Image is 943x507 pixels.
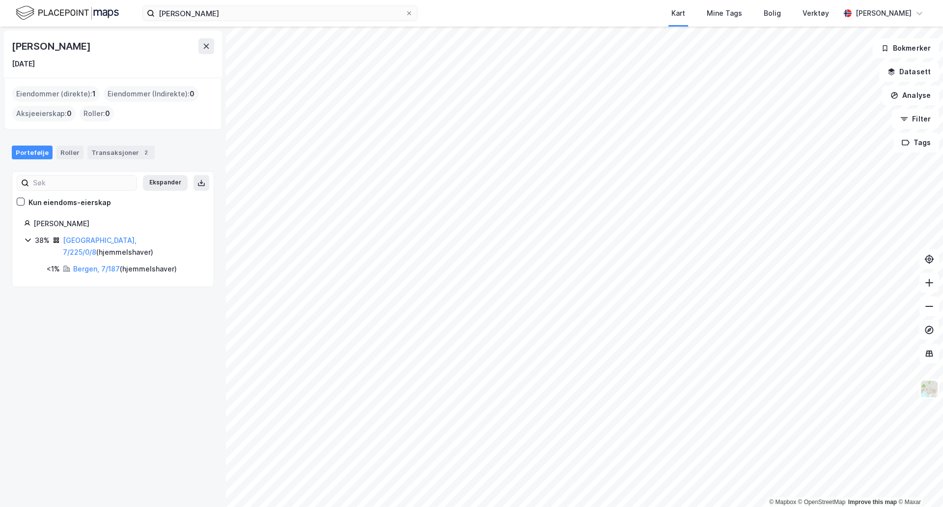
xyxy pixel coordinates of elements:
[856,7,912,19] div: [PERSON_NAME]
[73,265,120,273] a: Bergen, 7/187
[707,7,742,19] div: Mine Tags
[803,7,829,19] div: Verktøy
[769,499,796,506] a: Mapbox
[47,263,60,275] div: <1%
[764,7,781,19] div: Bolig
[63,236,137,256] a: [GEOGRAPHIC_DATA], 7/225/0/8
[894,460,943,507] div: Kontrollprogram for chat
[35,235,50,246] div: 38%
[143,175,188,191] button: Ekspander
[12,106,76,121] div: Aksjeeierskap :
[16,4,119,22] img: logo.f888ab2527a4732fd821a326f86c7f29.svg
[105,108,110,119] span: 0
[29,176,137,190] input: Søk
[104,86,198,102] div: Eiendommer (Indirekte) :
[73,263,177,275] div: ( hjemmelshaver )
[894,460,943,507] iframe: Chat Widget
[92,88,96,100] span: 1
[798,499,846,506] a: OpenStreetMap
[63,235,202,258] div: ( hjemmelshaver )
[920,380,939,398] img: Z
[882,86,939,105] button: Analyse
[873,38,939,58] button: Bokmerker
[892,109,939,129] button: Filter
[190,88,194,100] span: 0
[28,197,111,209] div: Kun eiendoms-eierskap
[141,148,151,157] div: 2
[879,62,939,82] button: Datasett
[87,146,155,159] div: Transaksjoner
[12,58,35,70] div: [DATE]
[56,146,83,159] div: Roller
[80,106,114,121] div: Roller :
[33,218,202,230] div: [PERSON_NAME]
[12,38,92,54] div: [PERSON_NAME]
[12,146,53,159] div: Portefølje
[671,7,685,19] div: Kart
[848,499,897,506] a: Improve this map
[155,6,405,21] input: Søk på adresse, matrikkel, gårdeiere, leietakere eller personer
[67,108,72,119] span: 0
[893,133,939,152] button: Tags
[12,86,100,102] div: Eiendommer (direkte) :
